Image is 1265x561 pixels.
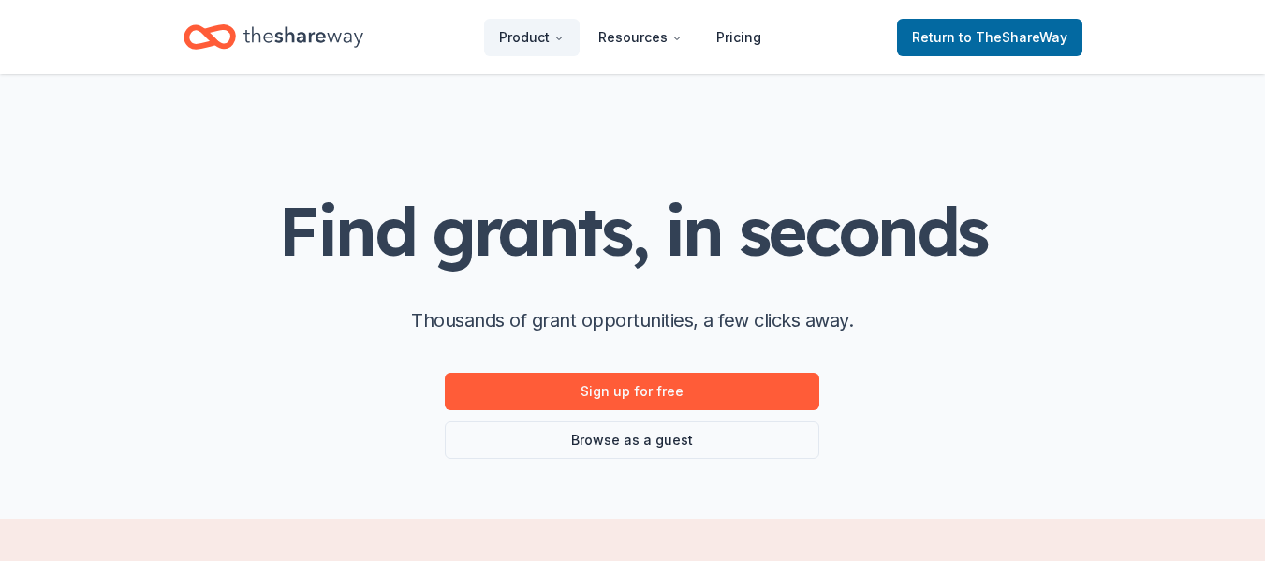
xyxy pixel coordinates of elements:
[445,373,819,410] a: Sign up for free
[701,19,776,56] a: Pricing
[411,305,853,335] p: Thousands of grant opportunities, a few clicks away.
[912,26,1067,49] span: Return
[583,19,698,56] button: Resources
[897,19,1082,56] a: Returnto TheShareWay
[184,15,363,59] a: Home
[445,421,819,459] a: Browse as a guest
[484,19,580,56] button: Product
[278,194,986,268] h1: Find grants, in seconds
[959,29,1067,45] span: to TheShareWay
[484,15,776,59] nav: Main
